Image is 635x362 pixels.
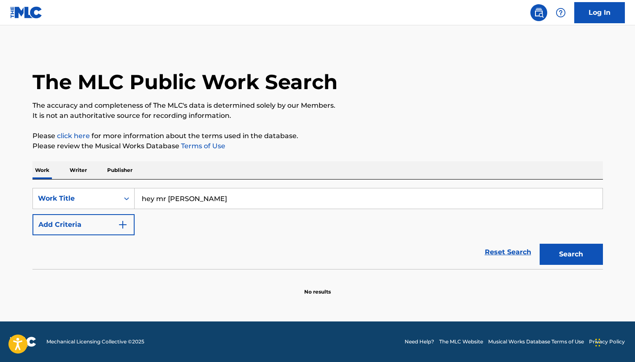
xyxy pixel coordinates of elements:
[32,161,52,179] p: Work
[593,321,635,362] iframe: Chat Widget
[32,141,603,151] p: Please review the Musical Works Database
[67,161,89,179] p: Writer
[10,6,43,19] img: MLC Logo
[32,131,603,141] p: Please for more information about the terms used in the database.
[57,132,90,140] a: click here
[530,4,547,21] a: Public Search
[589,338,625,346] a: Privacy Policy
[488,338,584,346] a: Musical Works Database Terms of Use
[10,337,36,347] img: logo
[595,330,600,355] div: Drag
[118,220,128,230] img: 9d2ae6d4665cec9f34b9.svg
[46,338,144,346] span: Mechanical Licensing Collective © 2025
[534,8,544,18] img: search
[32,69,338,95] h1: The MLC Public Work Search
[105,161,135,179] p: Publisher
[405,338,434,346] a: Need Help?
[439,338,483,346] a: The MLC Website
[304,278,331,296] p: No results
[540,244,603,265] button: Search
[179,142,225,150] a: Terms of Use
[481,243,535,261] a: Reset Search
[32,214,135,235] button: Add Criteria
[32,101,603,111] p: The accuracy and completeness of The MLC's data is determined solely by our Members.
[32,111,603,121] p: It is not an authoritative source for recording information.
[556,8,566,18] img: help
[38,193,114,204] div: Work Title
[552,4,569,21] div: Help
[574,2,625,23] a: Log In
[32,188,603,269] form: Search Form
